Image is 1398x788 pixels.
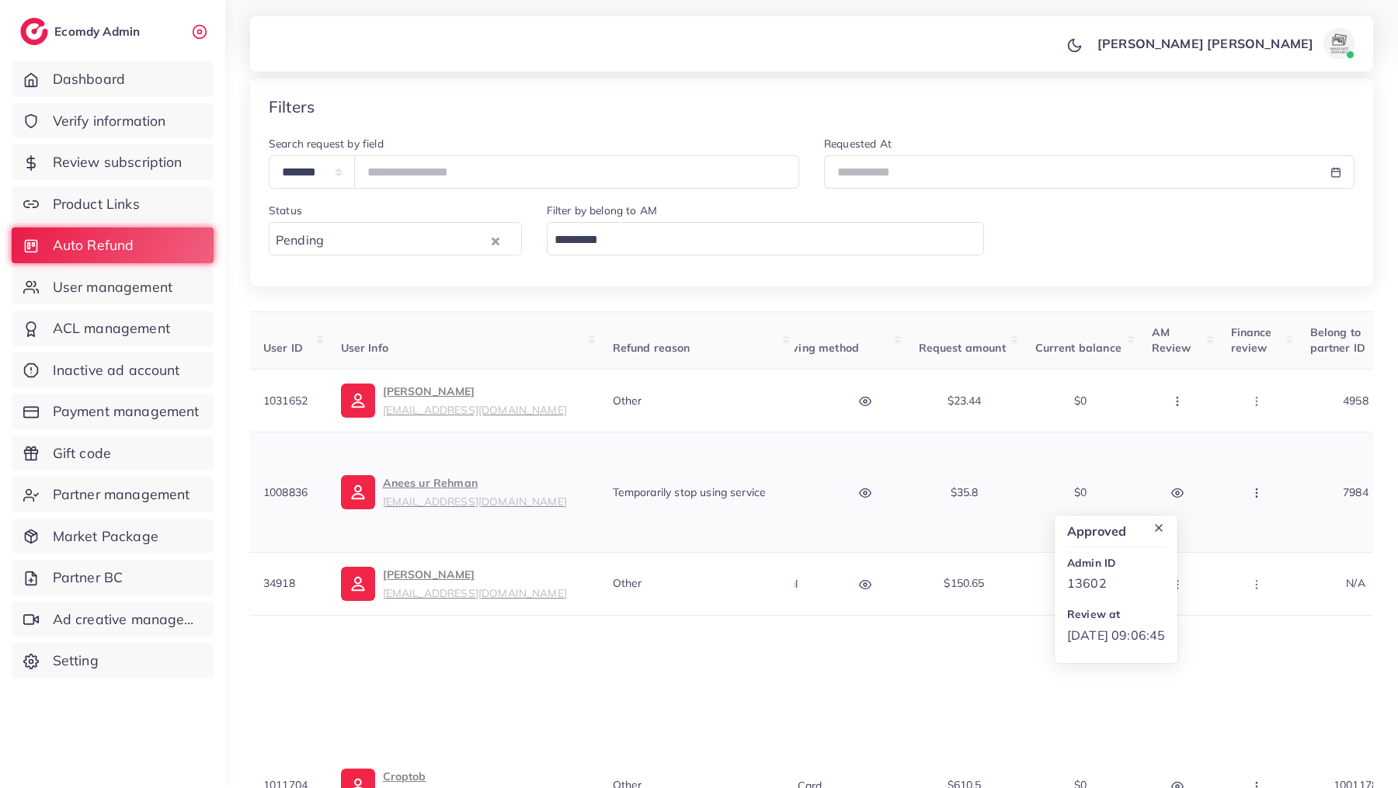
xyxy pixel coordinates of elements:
[269,136,384,151] label: Search request by field
[269,97,315,116] h4: Filters
[12,436,214,471] a: Gift code
[53,111,166,131] span: Verify information
[12,269,214,305] a: User management
[340,474,566,511] a: Anees ur Rehman[EMAIL_ADDRESS][DOMAIN_NAME]
[340,384,374,418] img: ic-user-info.36bf1079.svg
[263,485,308,499] span: 1008836
[12,186,214,222] a: Product Links
[12,477,214,512] a: Partner management
[12,352,214,388] a: Inactive ad account
[612,485,766,499] span: Temporarily stop using service
[263,394,308,408] span: 1031652
[263,576,295,590] span: 34918
[340,567,374,601] img: ic-user-info.36bf1079.svg
[382,382,566,419] p: [PERSON_NAME]
[1346,576,1365,590] span: N/A
[1067,575,1165,593] p: 13602
[549,228,965,252] input: Search for option
[53,401,200,422] span: Payment management
[547,203,658,218] label: Filter by belong to AM
[1067,607,1120,623] label: Review at
[12,602,214,637] a: Ad creative management
[263,341,303,355] span: User ID
[53,318,170,338] span: ACL management
[53,152,183,172] span: Review subscription
[12,394,214,429] a: Payment management
[612,394,642,408] span: Other
[53,526,158,547] span: Market Package
[382,495,566,508] small: [EMAIL_ADDRESS][DOMAIN_NAME]
[1035,341,1122,355] span: Current balance
[12,227,214,263] a: Auto Refund
[382,474,566,511] p: Anees ur Rehman
[951,485,979,499] span: $35.8
[340,341,388,355] span: User Info
[612,576,642,590] span: Other
[340,382,566,419] a: [PERSON_NAME][EMAIL_ADDRESS][DOMAIN_NAME]
[53,651,99,671] span: Setting
[944,576,984,590] span: $150.65
[12,560,214,595] a: Partner BC
[340,475,374,509] img: ic-user-info.36bf1079.svg
[53,277,172,297] span: User management
[492,231,499,249] button: Clear Selected
[547,222,985,255] div: Search for option
[1310,325,1366,355] span: Belong to partner ID
[1089,28,1361,59] a: [PERSON_NAME] [PERSON_NAME]avatar
[1231,325,1272,355] span: Finance review
[53,360,180,380] span: Inactive ad account
[1074,485,1087,499] span: $0
[340,565,566,602] a: [PERSON_NAME][EMAIL_ADDRESS][DOMAIN_NAME]
[1343,394,1368,408] span: 4958
[53,194,140,214] span: Product Links
[1067,522,1126,540] p: Approved
[1152,325,1191,355] span: AM Review
[20,18,144,45] a: logoEcomdy Admin
[12,61,214,97] a: Dashboard
[53,484,190,505] span: Partner management
[20,18,48,45] img: logo
[12,643,214,679] a: Setting
[53,443,111,463] span: Gift code
[1067,626,1165,644] p: [DATE] 09:06:45
[53,69,125,89] span: Dashboard
[53,609,202,630] span: Ad creative management
[1097,34,1313,53] p: [PERSON_NAME] [PERSON_NAME]
[54,24,144,39] h2: Ecomdy Admin
[824,136,892,151] label: Requested At
[948,394,982,408] span: $23.44
[12,103,214,139] a: Verify information
[53,568,123,588] span: Partner BC
[1074,394,1087,408] span: $0
[382,565,566,602] p: [PERSON_NAME]
[763,341,860,355] span: Receiving method
[53,235,134,255] span: Auto Refund
[273,229,327,252] span: Pending
[382,586,566,599] small: [EMAIL_ADDRESS][DOMAIN_NAME]
[329,228,487,252] input: Search for option
[382,403,566,416] small: [EMAIL_ADDRESS][DOMAIN_NAME]
[1323,28,1355,59] img: avatar
[1343,485,1368,499] span: 7984
[12,519,214,554] a: Market Package
[12,144,214,180] a: Review subscription
[1067,555,1115,571] label: Admin ID
[612,341,690,355] span: Refund reason
[12,311,214,346] a: ACL management
[269,222,522,255] div: Search for option
[919,341,1006,355] span: Request amount
[269,203,302,218] label: Status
